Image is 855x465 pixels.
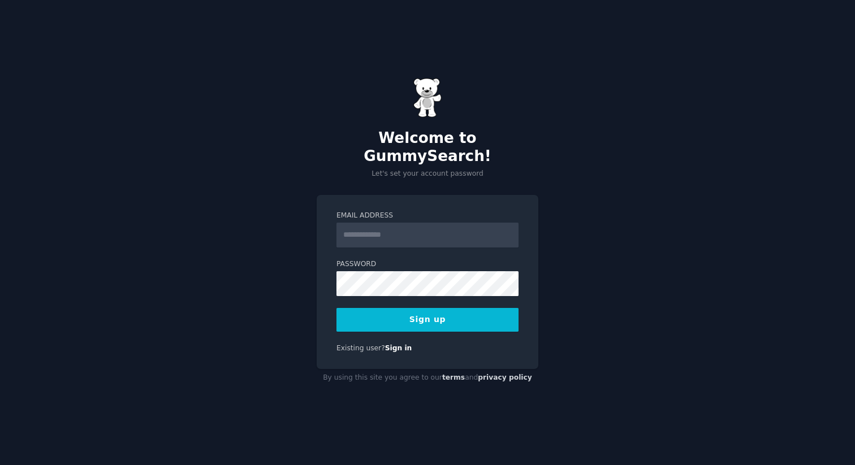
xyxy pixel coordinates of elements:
span: Existing user? [336,344,385,352]
a: Sign in [385,344,412,352]
a: terms [442,373,465,381]
label: Password [336,259,519,270]
label: Email Address [336,211,519,221]
p: Let's set your account password [317,169,538,179]
h2: Welcome to GummySearch! [317,129,538,165]
a: privacy policy [478,373,532,381]
div: By using this site you agree to our and [317,369,538,387]
img: Gummy Bear [413,78,442,118]
button: Sign up [336,308,519,332]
